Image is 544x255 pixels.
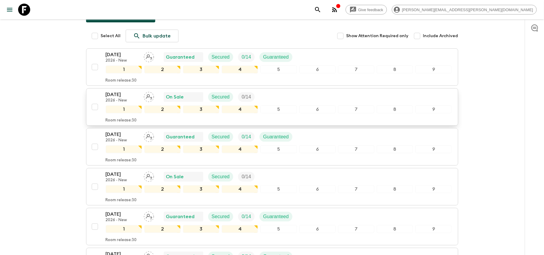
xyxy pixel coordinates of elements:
[106,105,142,113] div: 1
[106,185,142,193] div: 1
[106,91,139,98] p: [DATE]
[101,33,121,39] span: Select All
[144,105,181,113] div: 2
[144,213,154,218] span: Assign pack leader
[312,4,324,16] button: search adventures
[144,173,154,178] span: Assign pack leader
[346,33,409,39] span: Show Attention Required only
[86,48,458,86] button: [DATE]2026 - NewAssign pack leaderGuaranteedSecuredTrip FillGuaranteed123456789Room release:30
[260,185,297,193] div: 5
[263,53,289,61] p: Guaranteed
[355,8,387,12] span: Give feedback
[86,208,458,245] button: [DATE]2026 - NewAssign pack leaderGuaranteedSecuredTrip FillGuaranteed123456789Room release:30
[106,58,139,63] p: 2026 - New
[377,105,413,113] div: 8
[377,225,413,233] div: 8
[222,145,258,153] div: 4
[242,133,251,140] p: 0 / 14
[166,173,184,180] p: On Sale
[415,105,452,113] div: 9
[183,145,219,153] div: 3
[423,33,458,39] span: Include Archived
[208,212,233,221] div: Secured
[263,133,289,140] p: Guaranteed
[238,172,255,182] div: Trip Fill
[86,168,458,205] button: [DATE]2026 - NewAssign pack leaderOn SaleSecuredTrip Fill123456789Room release:30
[377,145,413,153] div: 8
[144,185,181,193] div: 2
[415,225,452,233] div: 9
[299,145,336,153] div: 6
[166,93,184,101] p: On Sale
[299,105,336,113] div: 6
[222,185,258,193] div: 4
[166,213,195,220] p: Guaranteed
[392,5,537,15] div: [PERSON_NAME][EMAIL_ADDRESS][PERSON_NAME][DOMAIN_NAME]
[106,98,139,103] p: 2026 - New
[4,4,16,16] button: menu
[106,131,139,138] p: [DATE]
[338,225,374,233] div: 7
[86,88,458,126] button: [DATE]2026 - NewAssign pack leaderOn SaleSecuredTrip Fill123456789Room release:30
[338,66,374,73] div: 7
[222,105,258,113] div: 4
[106,238,137,243] p: Room release: 30
[238,132,255,142] div: Trip Fill
[260,225,297,233] div: 5
[183,185,219,193] div: 3
[260,105,297,113] div: 5
[299,225,336,233] div: 6
[106,66,142,73] div: 1
[222,225,258,233] div: 4
[212,53,230,61] p: Secured
[106,198,137,203] p: Room release: 30
[183,66,219,73] div: 3
[238,212,255,221] div: Trip Fill
[208,52,233,62] div: Secured
[338,145,374,153] div: 7
[166,53,195,61] p: Guaranteed
[106,158,137,163] p: Room release: 30
[183,225,219,233] div: 3
[144,225,181,233] div: 2
[144,134,154,138] span: Assign pack leader
[242,93,251,101] p: 0 / 14
[212,93,230,101] p: Secured
[377,185,413,193] div: 8
[299,66,336,73] div: 6
[299,185,336,193] div: 6
[126,30,179,42] a: Bulk update
[346,5,387,15] a: Give feedback
[106,118,137,123] p: Room release: 30
[338,105,374,113] div: 7
[212,213,230,220] p: Secured
[415,66,452,73] div: 9
[143,32,171,40] p: Bulk update
[208,172,233,182] div: Secured
[238,52,255,62] div: Trip Fill
[106,225,142,233] div: 1
[144,145,181,153] div: 2
[399,8,536,12] span: [PERSON_NAME][EMAIL_ADDRESS][PERSON_NAME][DOMAIN_NAME]
[144,94,154,98] span: Assign pack leader
[260,66,297,73] div: 5
[106,171,139,178] p: [DATE]
[377,66,413,73] div: 8
[208,132,233,142] div: Secured
[242,53,251,61] p: 0 / 14
[242,173,251,180] p: 0 / 14
[106,178,139,183] p: 2026 - New
[183,105,219,113] div: 3
[106,145,142,153] div: 1
[242,213,251,220] p: 0 / 14
[106,51,139,58] p: [DATE]
[144,66,181,73] div: 2
[106,218,139,223] p: 2026 - New
[106,211,139,218] p: [DATE]
[415,185,452,193] div: 9
[415,145,452,153] div: 9
[222,66,258,73] div: 4
[208,92,233,102] div: Secured
[86,128,458,166] button: [DATE]2026 - NewAssign pack leaderGuaranteedSecuredTrip FillGuaranteed123456789Room release:30
[144,54,154,59] span: Assign pack leader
